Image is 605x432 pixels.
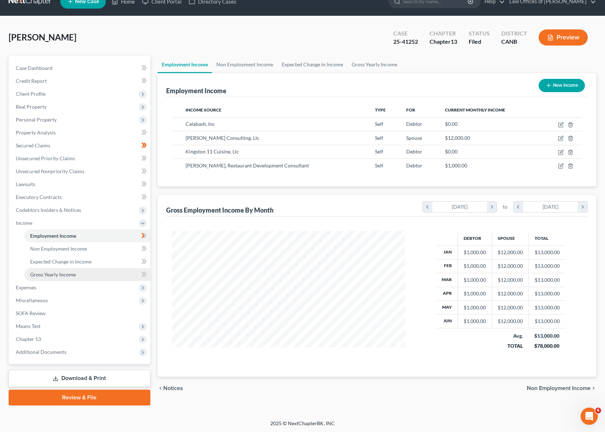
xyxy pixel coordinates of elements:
h1: Operator [35,4,60,9]
span: Type [375,107,386,113]
span: Codebtors Insiders & Notices [16,207,81,213]
th: May [436,301,458,314]
div: Close [126,3,139,16]
div: $1,000.00 [464,304,486,311]
td: $13,000.00 [529,273,566,287]
a: Unsecured Priority Claims [10,152,150,165]
span: Spouse [406,135,422,141]
div: District [501,29,527,38]
a: Review & File [9,390,150,405]
a: Download & Print [9,370,150,387]
th: Mar [436,273,458,287]
span: Personal Property [16,117,57,123]
span: Secured Claims [16,142,50,148]
span: Self [375,162,383,168]
span: For [406,107,415,113]
div: $12,000.00 [498,262,523,270]
div: Selwyn says… [6,119,138,154]
div: Selwyn says… [6,6,138,69]
div: $1,000.00 [464,276,486,284]
a: Expected Change in Income [277,56,347,73]
th: Spouse [492,231,529,245]
button: chevron_left Notices [158,385,183,391]
i: chevron_left [513,201,523,212]
button: Upload attachment [34,235,40,241]
div: I don't understand your question. But I hope I fixed the problem. I had listed my client as "sepa... [26,6,138,63]
th: Jun [436,314,458,328]
a: Credit Report [10,75,150,87]
a: Unsecured Nonpriority Claims [10,165,150,178]
img: Profile image for Operator [20,4,32,15]
i: chevron_right [487,201,497,212]
a: SOFA Review [10,307,150,320]
div: Avg. [497,332,523,340]
a: Gross Yearly Income [347,56,402,73]
i: chevron_right [578,201,587,212]
span: Debtor [406,121,422,127]
div: [PERSON_NAME], how do I add the spouse's income to the Gross Yearly Income page? [26,119,138,148]
div: 25-41252 [393,38,418,46]
div: $1,000.00 [464,249,486,256]
span: Additional Documents [16,349,66,355]
div: The SOFA form itself only asks to include the spouse's income if the case is joint. ​ However, if... [11,158,112,222]
div: $13,000.00 [534,332,560,340]
span: Employment Income [30,233,76,239]
span: to [503,203,507,210]
th: Apr [436,287,458,300]
div: Glad to hear that you found your answer in our article. Marking the client as "Married" should al... [11,73,112,109]
a: Employment Income [24,229,150,242]
span: Property Analysis [16,129,56,136]
th: Total [529,231,566,245]
span: Income [16,220,32,226]
th: Feb [436,259,458,273]
div: CANB [501,38,527,46]
div: $12,000.00 [498,304,523,311]
td: $13,000.00 [529,287,566,300]
span: Income Source [186,107,221,113]
div: Status [469,29,490,38]
a: Non Employment Income [212,56,277,73]
a: Expected Change in Income [24,255,150,268]
div: Emma says… [6,69,138,119]
button: New Income [539,79,585,92]
span: Miscellaneous [16,297,48,303]
div: [DATE] [523,201,578,212]
button: go back [5,3,18,16]
span: [PERSON_NAME], Restaurant Development Consultant [186,162,309,168]
a: Property Analysis [10,126,150,139]
div: Gross Employment Income By Month [166,206,273,214]
span: Debtor [406,162,422,168]
span: Non Employment Income [527,385,591,391]
div: I don't understand your question. But I hope I fixed the problem. I had listed my client as "sepa... [32,10,132,59]
span: Case Dashboard [16,65,52,71]
button: Gif picker [23,235,28,241]
i: chevron_left [158,385,163,391]
div: $1,000.00 [464,318,486,325]
span: $0.00 [445,121,458,127]
button: Home [112,3,126,16]
div: $1,000.00 [464,290,486,297]
span: Executory Contracts [16,194,62,200]
button: Send a message… [123,232,135,243]
span: [PERSON_NAME] Consulting, Llc [186,135,259,141]
i: chevron_right [591,385,596,391]
span: Means Test [16,323,41,329]
span: 6 [595,408,601,413]
div: Case [393,29,418,38]
button: Non Employment Income chevron_right [527,385,596,391]
span: Expected Change in Income [30,258,92,265]
span: Expenses [16,284,36,290]
td: $13,000.00 [529,301,566,314]
span: Chapter 13 [16,336,41,342]
div: $12,000.00 [498,290,523,297]
div: $78,000.00 [534,342,560,350]
span: Calabash, Inc [186,121,215,127]
span: $1,000.00 [445,162,467,168]
span: Unsecured Nonpriority Claims [16,168,84,174]
td: $13,000.00 [529,259,566,273]
div: $12,000.00 [498,249,523,256]
span: Client Profile [16,91,46,97]
a: Non Employment Income [24,242,150,255]
span: Unsecured Priority Claims [16,155,75,161]
button: Emoji picker [11,235,17,241]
